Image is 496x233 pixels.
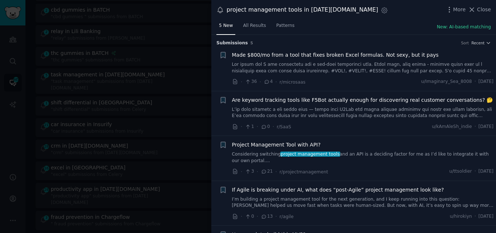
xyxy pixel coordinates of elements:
button: More [446,6,466,13]
span: · [275,168,277,176]
span: r/SaaS [277,124,291,129]
span: u/Imaginary_Sea_8008 [421,79,472,85]
span: · [275,78,277,86]
span: · [475,79,476,85]
span: [DATE] [479,124,493,130]
a: Made $800/mo from a tool that fixes broken Excel formulas. Not sexy, but it pays [232,51,439,59]
span: 4 [264,79,273,85]
a: I’m building a project management tool for the next generation, and I keep running into this ques... [232,196,494,209]
a: 5 New [216,20,235,35]
div: project management tools in [DATE][DOMAIN_NAME] [227,5,378,15]
span: 13 [261,213,273,220]
div: Sort [461,40,469,45]
span: · [257,123,258,130]
span: r/microsaas [280,80,305,85]
span: 1 [245,124,254,130]
a: If Agile is breaking under AI, what does “post-Agile” project management look like? [232,186,444,194]
span: 3 [245,168,254,175]
span: 21 [261,168,273,175]
span: · [257,168,258,176]
a: Considering switchingproject management toolsand an API is a deciding factor for me as I’d like t... [232,151,494,164]
span: 0 [245,213,254,220]
span: r/projectmanagement [280,169,328,174]
span: [DATE] [479,168,493,175]
a: Patterns [274,20,297,35]
span: · [260,78,261,86]
span: [DATE] [479,213,493,220]
a: Lor ipsum dol S ame consectetu adi e sed-doei temporinci utla. Etdol magn, aliq enima - minimve q... [232,61,494,74]
span: u/kAmAleSh_indie [432,124,472,130]
span: [DATE] [479,79,493,85]
span: Submission s [216,40,248,47]
span: · [241,78,242,86]
span: · [241,123,242,130]
span: u/ttsoldier [449,168,472,175]
span: 5 New [219,23,233,29]
span: Recent [471,40,484,45]
span: · [275,213,277,220]
span: · [475,124,476,130]
span: · [257,213,258,220]
a: All Results [240,20,268,35]
span: Patterns [276,23,294,29]
span: 0 [261,124,270,130]
span: All Results [243,23,266,29]
a: Project Management Tool with API? [232,141,321,149]
a: Are keyword tracking tools like F5Bot actually enough for discovering real customer conversations? 🤔 [232,96,493,104]
button: New: AI-based matching [437,24,491,31]
span: · [241,213,242,220]
a: L’ip dolo sitametc a eli seddo eius — tempo inci U2Lab etd magna aliquae adminimv qui nostr exe u... [232,107,494,119]
span: 5 [251,41,253,45]
span: Close [477,6,491,13]
button: Recent [471,40,491,45]
span: · [475,213,476,220]
span: · [475,168,476,175]
span: project management tools [280,152,340,157]
span: · [273,123,274,130]
button: Close [468,6,491,13]
span: · [241,168,242,176]
span: More [453,6,466,13]
span: r/agile [280,214,294,219]
span: u/hirokiyn [450,213,472,220]
span: 36 [245,79,257,85]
